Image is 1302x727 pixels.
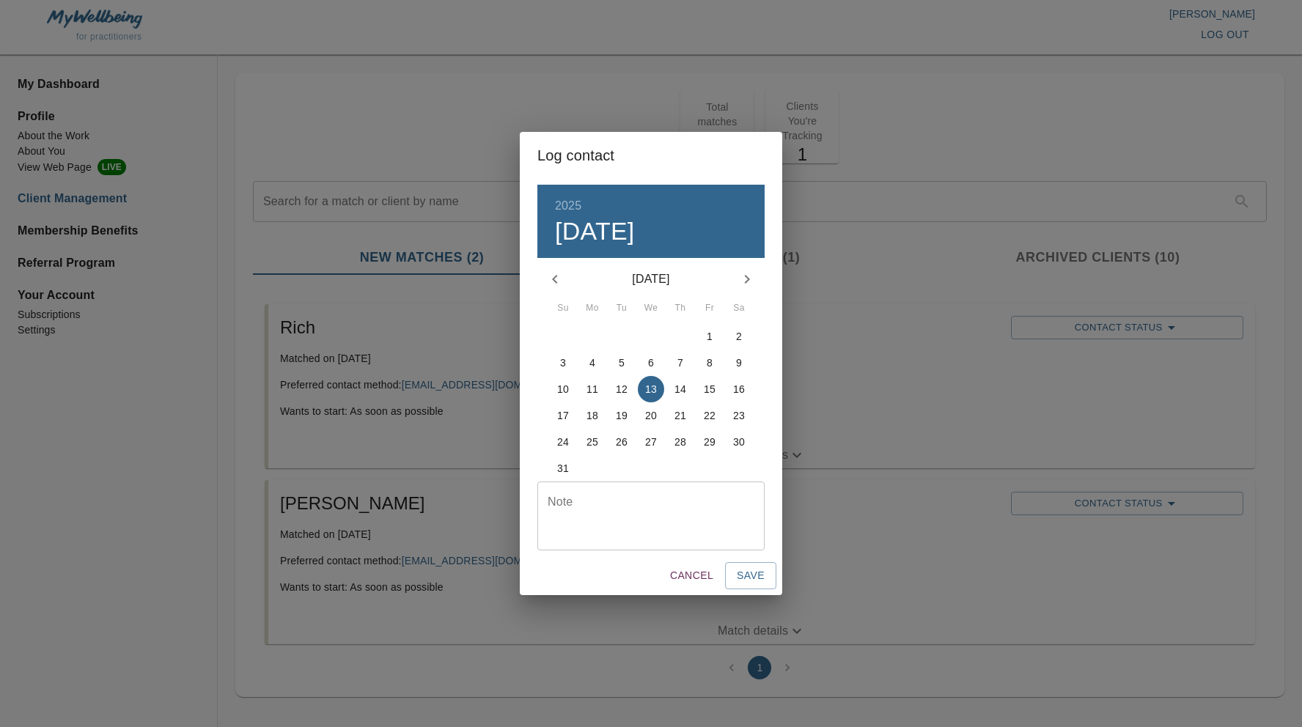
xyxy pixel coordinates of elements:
button: 27 [638,429,664,455]
span: Su [550,301,576,316]
button: Save [725,562,776,589]
button: 7 [667,350,694,376]
p: [DATE] [573,270,729,288]
p: 14 [674,382,686,396]
p: 5 [619,355,625,370]
p: 1 [707,329,713,344]
button: 13 [638,376,664,402]
p: 17 [557,408,569,423]
button: 14 [667,376,694,402]
p: 7 [677,355,683,370]
p: 15 [704,382,716,396]
button: 17 [550,402,576,429]
span: Sa [726,301,752,316]
p: 25 [586,435,598,449]
p: 11 [586,382,598,396]
p: 3 [560,355,566,370]
p: 8 [707,355,713,370]
p: 20 [645,408,657,423]
button: 23 [726,402,752,429]
p: 31 [557,461,569,476]
button: 15 [696,376,723,402]
p: 16 [733,382,745,396]
p: 6 [648,355,654,370]
button: 4 [579,350,606,376]
button: 11 [579,376,606,402]
button: 6 [638,350,664,376]
p: 22 [704,408,716,423]
span: Tu [608,301,635,316]
button: [DATE] [555,216,635,247]
p: 9 [736,355,742,370]
p: 21 [674,408,686,423]
span: Fr [696,301,723,316]
p: 10 [557,382,569,396]
p: 24 [557,435,569,449]
button: 30 [726,429,752,455]
p: 30 [733,435,745,449]
button: 2 [726,323,752,350]
button: 28 [667,429,694,455]
button: Cancel [664,562,719,589]
button: 20 [638,402,664,429]
p: 13 [645,382,657,396]
button: 19 [608,402,635,429]
p: 23 [733,408,745,423]
span: Save [737,567,765,585]
button: 1 [696,323,723,350]
p: 28 [674,435,686,449]
button: 22 [696,402,723,429]
button: 10 [550,376,576,402]
button: 8 [696,350,723,376]
button: 25 [579,429,606,455]
p: 18 [586,408,598,423]
span: We [638,301,664,316]
button: 29 [696,429,723,455]
p: 4 [589,355,595,370]
button: 5 [608,350,635,376]
button: 2025 [555,196,581,216]
button: 21 [667,402,694,429]
button: 18 [579,402,606,429]
p: 12 [616,382,628,396]
button: 24 [550,429,576,455]
button: 9 [726,350,752,376]
button: 3 [550,350,576,376]
p: 26 [616,435,628,449]
p: 19 [616,408,628,423]
h2: Log contact [537,144,765,167]
span: Th [667,301,694,316]
p: 29 [704,435,716,449]
button: 26 [608,429,635,455]
button: 12 [608,376,635,402]
span: Cancel [670,567,713,585]
button: 16 [726,376,752,402]
span: Mo [579,301,606,316]
p: 2 [736,329,742,344]
p: 27 [645,435,657,449]
button: 31 [550,455,576,481]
